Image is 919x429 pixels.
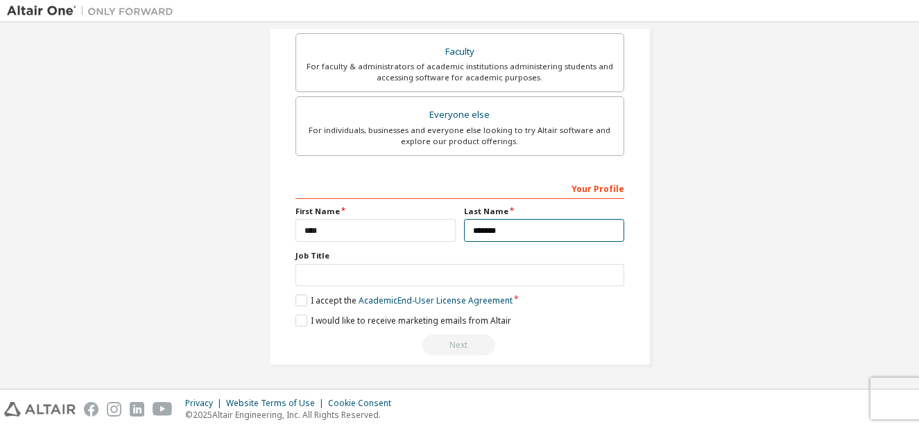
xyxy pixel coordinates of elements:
[359,295,513,306] a: Academic End-User License Agreement
[130,402,144,417] img: linkedin.svg
[107,402,121,417] img: instagram.svg
[464,206,624,217] label: Last Name
[185,409,400,421] p: © 2025 Altair Engineering, Inc. All Rights Reserved.
[295,295,513,306] label: I accept the
[295,335,624,356] div: Read and acccept EULA to continue
[185,398,226,409] div: Privacy
[295,250,624,261] label: Job Title
[304,61,615,83] div: For faculty & administrators of academic institutions administering students and accessing softwa...
[4,402,76,417] img: altair_logo.svg
[295,315,511,326] label: I would like to receive marketing emails from Altair
[304,125,615,147] div: For individuals, businesses and everyone else looking to try Altair software and explore our prod...
[7,4,180,18] img: Altair One
[153,402,173,417] img: youtube.svg
[304,42,615,62] div: Faculty
[226,398,328,409] div: Website Terms of Use
[328,398,400,409] div: Cookie Consent
[304,105,615,125] div: Everyone else
[295,206,456,217] label: First Name
[295,177,624,199] div: Your Profile
[84,402,98,417] img: facebook.svg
